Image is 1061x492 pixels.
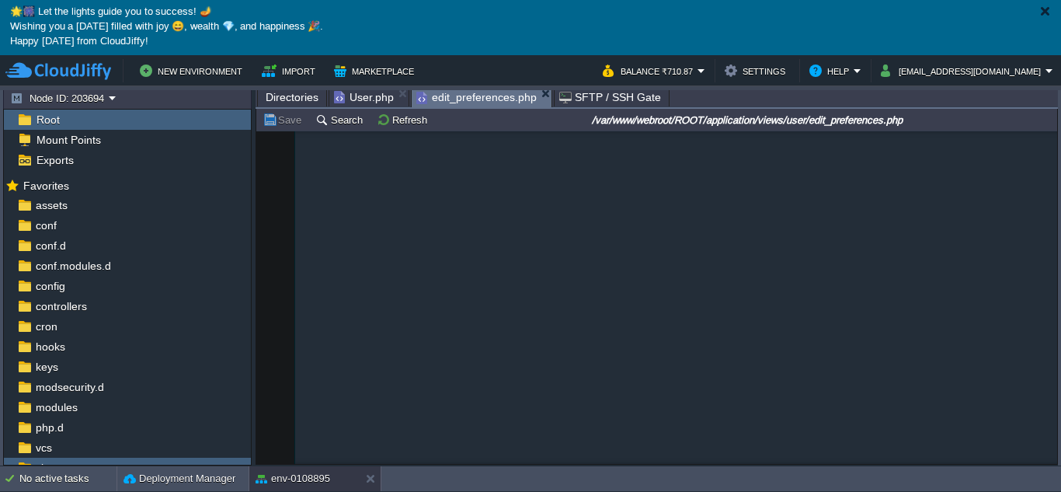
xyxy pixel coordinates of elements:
[377,113,432,127] button: Refresh
[996,430,1045,476] iframe: chat widget
[33,218,59,232] a: conf
[10,5,1051,20] p: 🌟🎆 Let the lights guide you to success! 🪔
[881,61,1045,80] button: [EMAIL_ADDRESS][DOMAIN_NAME]
[559,88,661,106] span: SFTP / SSH Gate
[315,113,367,127] button: Search
[256,471,330,487] button: env-0108895
[33,340,68,354] a: hooks
[123,471,235,487] button: Deployment Manager
[725,61,790,80] button: Settings
[603,61,697,80] button: Balance ₹710.87
[33,441,54,455] a: vcs
[10,20,1051,35] p: Wishing you a [DATE] filled with joy 😄, wealth 💎, and happiness 🎉.
[411,87,552,106] li: /var/www/webroot/ROOT/application/views/user/edit_preferences.php
[20,180,71,192] a: Favorites
[809,61,854,80] button: Help
[33,239,68,253] a: conf.d
[329,87,409,106] li: /var/www/webroot/ROOT/application/controllers/User.php
[140,61,247,80] button: New Environment
[33,461,65,475] a: views
[33,400,80,414] a: modules
[33,153,76,167] a: Exports
[33,259,113,273] a: conf.modules.d
[33,279,68,293] a: config
[10,35,1051,50] p: Happy [DATE] from CloudJiffy!
[10,91,109,105] button: Node ID: 203694
[20,179,71,193] span: Favorites
[33,380,106,394] a: modsecurity.d
[33,420,66,434] a: php.d
[33,360,61,374] a: keys
[33,319,60,333] a: cron
[262,61,320,80] button: Import
[33,299,89,313] a: controllers
[5,61,111,81] img: CloudJiffy
[334,61,419,80] button: Marketplace
[33,133,103,147] a: Mount Points
[19,466,117,491] div: No active tasks
[416,88,537,107] span: edit_preferences.php
[334,88,394,106] span: User.php
[263,113,306,127] button: Save
[33,198,70,212] a: assets
[266,88,318,106] span: Directories
[33,113,62,127] a: Root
